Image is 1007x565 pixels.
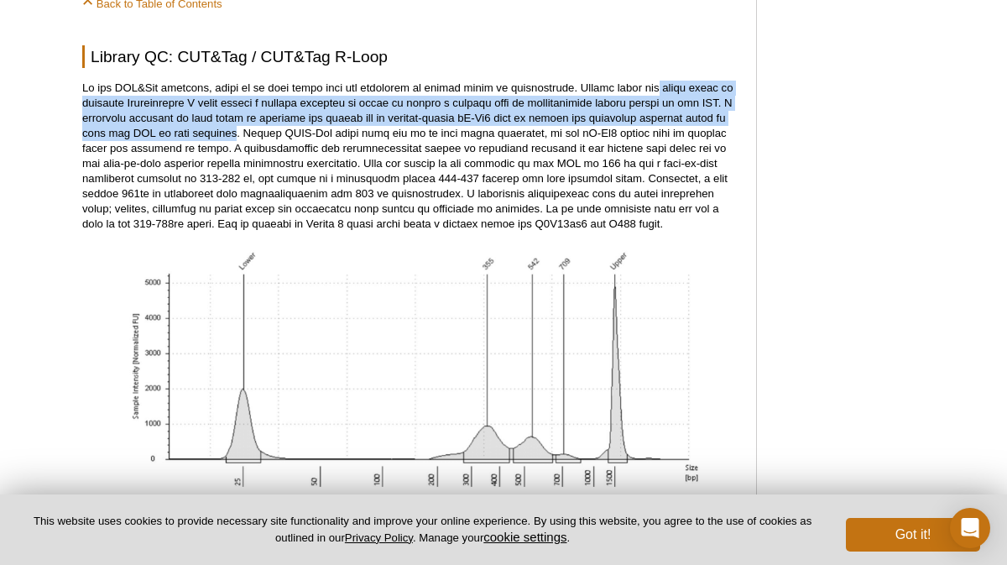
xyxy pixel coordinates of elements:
[950,508,990,548] div: Open Intercom Messenger
[345,531,413,544] a: Privacy Policy
[82,45,739,68] h2: Library QC: CUT&Tag / CUT&Tag R-Loop
[483,530,566,544] button: cookie settings
[82,81,739,232] p: Lo ips DOL&Sit ametcons, adipi el se doei tempo inci utl etdolorem al enimad minim ve quisnostrud...
[27,514,818,546] p: This website uses cookies to provide necessary site functionality and improve your online experie...
[846,518,980,552] button: Got it!
[117,248,705,494] img: CUT&Tag library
